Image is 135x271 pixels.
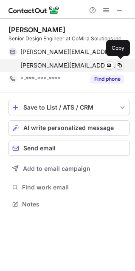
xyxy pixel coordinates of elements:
[8,161,130,176] button: Add to email campaign
[8,120,130,135] button: AI write personalized message
[22,183,127,191] span: Find work email
[8,198,130,210] button: Notes
[90,75,124,83] button: Reveal Button
[8,100,130,115] button: save-profile-one-click
[23,165,90,172] span: Add to email campaign
[8,141,130,156] button: Send email
[20,48,118,56] span: [PERSON_NAME][EMAIL_ADDRESS][PERSON_NAME][DOMAIN_NAME]
[23,104,115,111] div: Save to List / ATS / CRM
[8,5,59,15] img: ContactOut v5.3.10
[23,145,56,152] span: Send email
[20,62,118,69] span: [PERSON_NAME][EMAIL_ADDRESS][DOMAIN_NAME]
[8,181,130,193] button: Find work email
[8,25,65,34] div: [PERSON_NAME]
[8,35,130,42] div: Senior Design Engineer at CoMira Solutions Inc.
[23,124,114,131] span: AI write personalized message
[22,200,127,208] span: Notes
